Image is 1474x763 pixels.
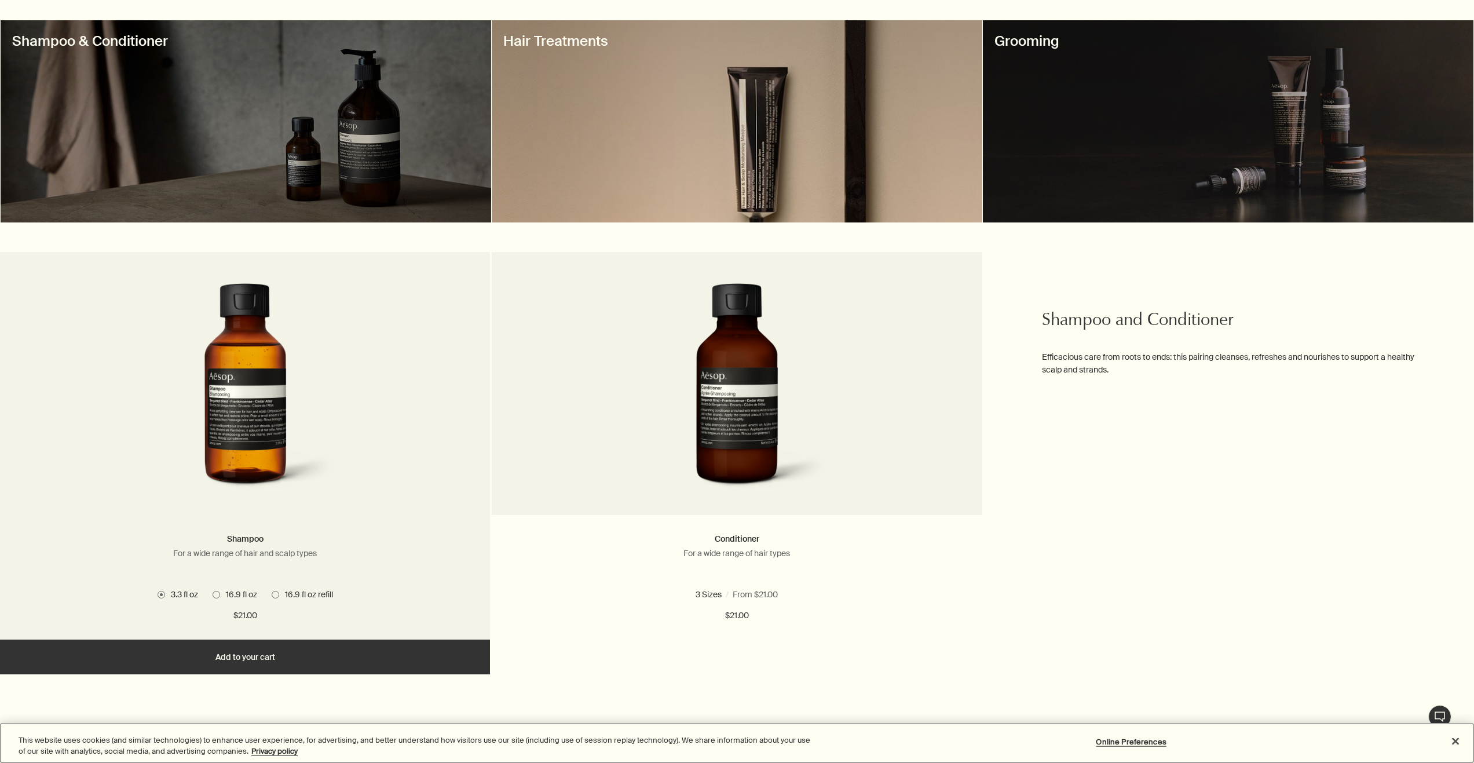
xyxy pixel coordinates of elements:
[233,609,257,623] span: $21.00
[1443,729,1468,754] button: Close
[492,20,982,222] a: Aesop product in tube arranged alongside a dark wooden object on a pink textured surface.Hair Tre...
[152,283,338,498] img: shampoo in small, amber bottle with a black cap
[1428,705,1451,728] button: Live Assistance
[165,589,198,600] span: 3.3 fl oz
[227,534,264,544] a: Shampoo
[668,589,696,600] span: 3.4 oz
[251,746,298,756] a: More information about your privacy, opens in a new tab
[715,534,759,544] a: Conditioner
[1042,310,1428,333] h2: Shampoo and Conditioner
[983,20,1473,222] a: Aesop grooming products placed on a dark wooden surfaceGrooming
[768,589,813,600] span: 17.2 oz refill
[725,609,749,623] span: $21.00
[1,20,491,222] a: Aesop bottles of shampoo and conditionerShampoo & Conditioner
[1095,731,1168,754] button: Online Preferences, Opens the preference center dialog
[279,589,333,600] span: 16.9 fl oz refill
[12,32,480,50] h3: Shampoo & Conditioner
[492,283,982,515] a: Conditioner in a small dark-brown bottle with a black flip-cap.
[503,32,971,50] h3: Hair Treatments
[19,735,811,757] div: This website uses cookies (and similar technologies) to enhance user experience, for advertising,...
[644,283,830,498] img: Conditioner in a small dark-brown bottle with a black flip-cap.
[509,548,964,558] p: For a wide range of hair types
[1042,351,1428,377] p: Efficacious care from roots to ends: this pairing cleanses, refreshes and nourishes to support a ...
[994,32,1462,50] h3: Grooming
[220,589,257,600] span: 16.9 fl oz
[17,548,473,558] p: For a wide range of hair and scalp types
[718,589,746,600] span: 17.2 oz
